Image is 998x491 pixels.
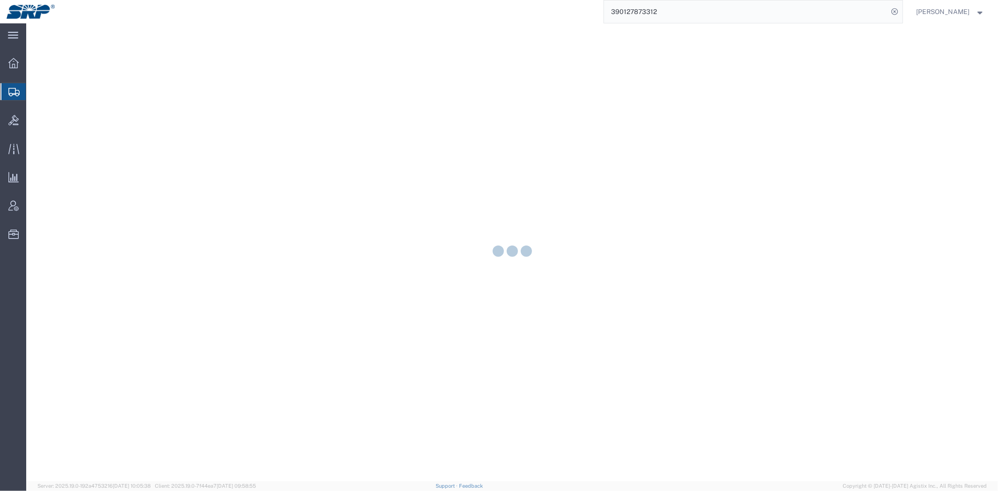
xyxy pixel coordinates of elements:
[37,483,151,489] span: Server: 2025.19.0-192a4753216
[604,0,889,23] input: Search for shipment number, reference number
[917,7,970,17] span: Marissa Camacho
[155,483,256,489] span: Client: 2025.19.0-7f44ea7
[217,483,256,489] span: [DATE] 09:58:55
[843,482,987,490] span: Copyright © [DATE]-[DATE] Agistix Inc., All Rights Reserved
[436,483,459,489] a: Support
[916,6,985,17] button: [PERSON_NAME]
[459,483,483,489] a: Feedback
[7,5,55,19] img: logo
[113,483,151,489] span: [DATE] 10:05:38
